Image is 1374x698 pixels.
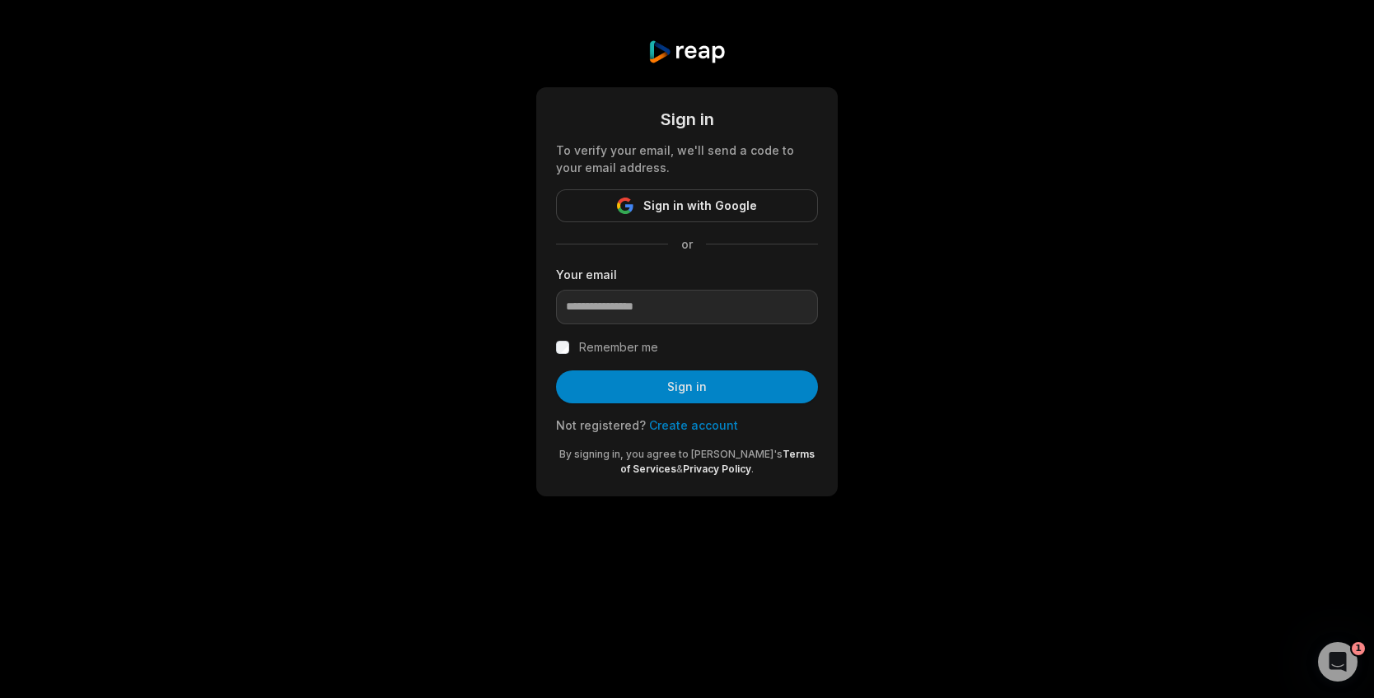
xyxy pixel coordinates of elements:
[556,370,818,403] button: Sign in
[556,266,818,283] label: Your email
[1352,642,1365,655] span: 1
[649,418,738,432] a: Create account
[683,463,751,475] a: Privacy Policy
[620,448,815,475] a: Terms of Services
[751,463,754,475] span: .
[579,337,658,357] label: Remember me
[556,142,818,176] div: To verify your email, we'll send a code to your email address.
[1318,642,1358,682] iframe: Intercom live chat
[643,196,757,216] span: Sign in with Google
[556,418,646,432] span: Not registered?
[559,448,783,460] span: By signing in, you agree to [PERSON_NAME]'s
[647,40,726,64] img: reap
[556,107,818,132] div: Sign in
[676,463,683,475] span: &
[556,189,818,222] button: Sign in with Google
[668,235,706,253] span: or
